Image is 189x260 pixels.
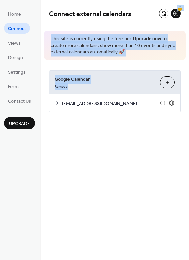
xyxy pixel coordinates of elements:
[51,36,179,56] span: This site is currently using the free tier. to create more calendars, show more than 10 events an...
[4,81,23,92] a: Form
[4,117,35,129] button: Upgrade
[55,76,155,83] span: Google Calendar
[4,8,25,19] a: Home
[8,54,23,61] span: Design
[8,40,21,47] span: Views
[8,25,26,32] span: Connect
[8,98,31,105] span: Contact Us
[8,69,26,76] span: Settings
[49,7,131,21] span: Connect external calendars
[4,23,30,34] a: Connect
[133,34,161,44] a: Upgrade now
[9,120,30,127] span: Upgrade
[4,66,30,77] a: Settings
[55,84,68,89] span: Remove
[4,95,35,106] a: Contact Us
[62,100,160,107] span: [EMAIL_ADDRESS][DOMAIN_NAME]
[4,52,27,63] a: Design
[8,11,21,18] span: Home
[8,83,19,90] span: Form
[4,37,25,48] a: Views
